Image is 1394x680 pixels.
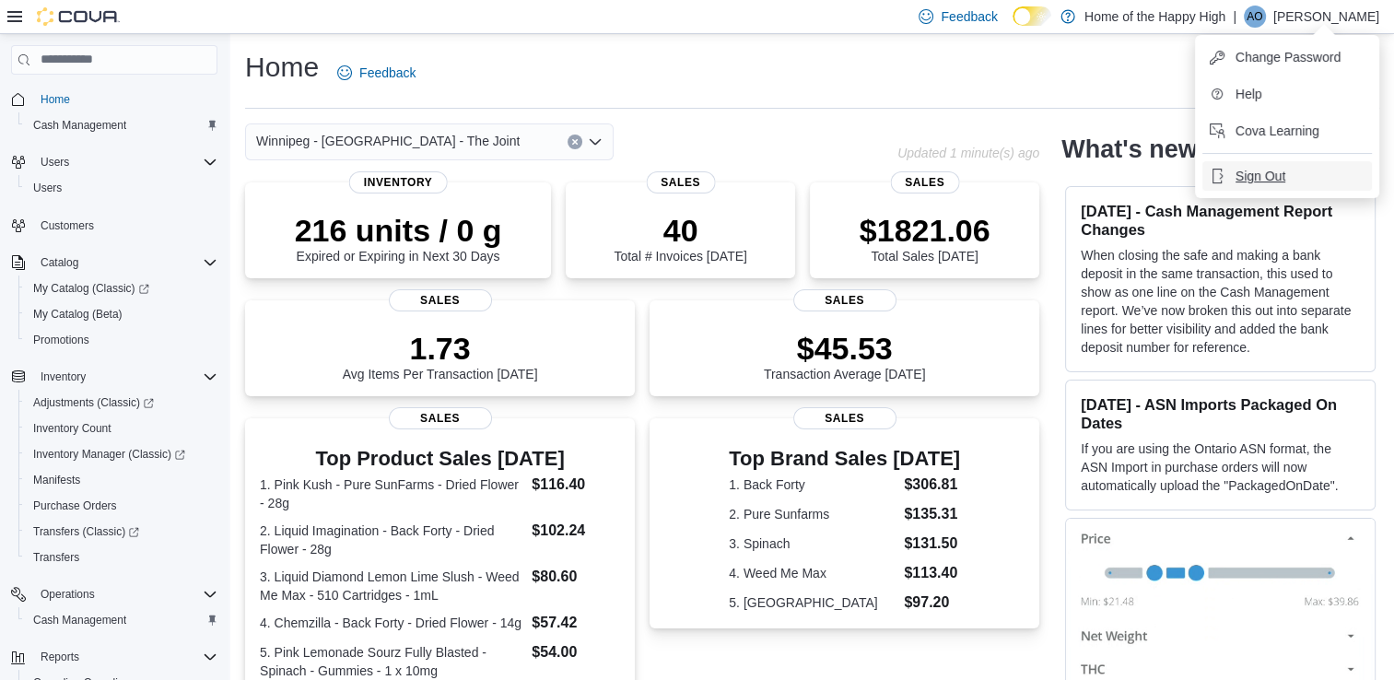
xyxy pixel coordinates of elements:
a: My Catalog (Classic) [26,277,157,299]
button: Home [4,86,225,112]
h3: Top Product Sales [DATE] [260,448,620,470]
span: Transfers (Classic) [33,524,139,539]
span: Customers [33,214,217,237]
span: Customers [41,218,94,233]
a: Transfers (Classic) [18,519,225,545]
span: My Catalog (Beta) [26,303,217,325]
a: Inventory Manager (Classic) [18,441,225,467]
span: Cova Learning [1236,122,1319,140]
dd: $80.60 [532,566,620,588]
dt: 1. Pink Kush - Pure SunFarms - Dried Flower - 28g [260,475,524,512]
a: Inventory Manager (Classic) [26,443,193,465]
button: Users [33,151,76,173]
button: Inventory [4,364,225,390]
h3: [DATE] - ASN Imports Packaged On Dates [1081,395,1360,432]
span: Cash Management [33,613,126,627]
button: Sign Out [1202,161,1372,191]
span: Feedback [359,64,416,82]
img: Cova [37,7,120,26]
span: Sales [646,171,715,193]
a: My Catalog (Classic) [18,276,225,301]
p: 1.73 [343,330,538,367]
span: Manifests [33,473,80,487]
button: Inventory [33,366,93,388]
h3: Top Brand Sales [DATE] [729,448,960,470]
dd: $97.20 [904,592,960,614]
a: Inventory Count [26,417,119,440]
p: When closing the safe and making a bank deposit in the same transaction, this used to show as one... [1081,246,1360,357]
button: Cova Learning [1202,116,1372,146]
button: Purchase Orders [18,493,225,519]
span: Cash Management [33,118,126,133]
span: Help [1236,85,1262,103]
p: | [1233,6,1236,28]
span: Purchase Orders [33,498,117,513]
a: Cash Management [26,114,134,136]
span: Inventory Count [33,421,111,436]
span: My Catalog (Classic) [26,277,217,299]
span: Promotions [33,333,89,347]
button: Users [4,149,225,175]
span: Users [33,151,217,173]
a: Users [26,177,69,199]
dd: $131.50 [904,533,960,555]
a: Feedback [330,54,423,91]
dt: 4. Weed Me Max [729,564,896,582]
dd: $54.00 [532,641,620,663]
button: Change Password [1202,42,1372,72]
span: Transfers [26,546,217,569]
dt: 5. [GEOGRAPHIC_DATA] [729,593,896,612]
dt: 2. Liquid Imagination - Back Forty - Dried Flower - 28g [260,522,524,558]
div: Aryn Oakley [1244,6,1266,28]
span: Transfers [33,550,79,565]
span: Change Password [1236,48,1341,66]
button: Inventory Count [18,416,225,441]
dd: $113.40 [904,562,960,584]
dt: 2. Pure Sunfarms [729,505,896,523]
span: Reports [41,650,79,664]
button: Catalog [4,250,225,276]
span: Home [41,92,70,107]
button: Open list of options [588,135,603,149]
span: Users [33,181,62,195]
span: Purchase Orders [26,495,217,517]
a: Manifests [26,469,88,491]
p: 40 [614,212,746,249]
button: Transfers [18,545,225,570]
span: Sales [793,289,896,311]
h2: What's new [1061,135,1197,164]
dd: $306.81 [904,474,960,496]
dt: 5. Pink Lemonade Sourz Fully Blasted - Spinach - Gummies - 1 x 10mg [260,643,524,680]
span: Catalog [33,252,217,274]
div: Transaction Average [DATE] [764,330,926,381]
span: Inventory [349,171,448,193]
a: Transfers (Classic) [26,521,146,543]
button: Catalog [33,252,86,274]
dd: $116.40 [532,474,620,496]
span: Inventory [41,369,86,384]
button: Operations [4,581,225,607]
span: Promotions [26,329,217,351]
div: Avg Items Per Transaction [DATE] [343,330,538,381]
dt: 1. Back Forty [729,475,896,494]
span: Catalog [41,255,78,270]
button: Reports [4,644,225,670]
span: Sales [890,171,959,193]
a: Transfers [26,546,87,569]
div: Total # Invoices [DATE] [614,212,746,264]
span: Inventory Manager (Classic) [26,443,217,465]
input: Dark Mode [1013,6,1051,26]
span: Cash Management [26,114,217,136]
a: Customers [33,215,101,237]
span: AO [1247,6,1262,28]
span: Cash Management [26,609,217,631]
button: My Catalog (Beta) [18,301,225,327]
div: Total Sales [DATE] [860,212,990,264]
span: Inventory [33,366,217,388]
span: Sales [389,289,492,311]
span: Dark Mode [1013,26,1013,27]
button: Cash Management [18,112,225,138]
span: Users [41,155,69,170]
p: If you are using the Ontario ASN format, the ASN Import in purchase orders will now automatically... [1081,440,1360,495]
p: $1821.06 [860,212,990,249]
